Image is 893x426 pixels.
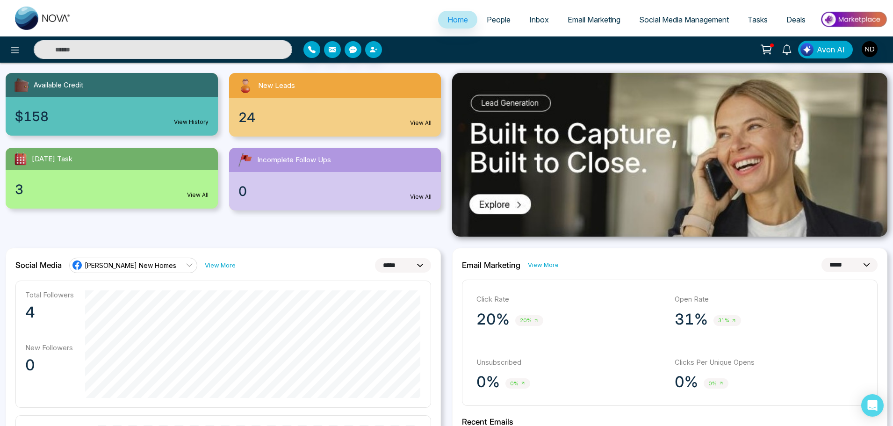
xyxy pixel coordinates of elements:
[630,11,738,29] a: Social Media Management
[13,77,30,94] img: availableCredit.svg
[34,80,83,91] span: Available Credit
[174,118,209,126] a: View History
[675,373,698,391] p: 0%
[477,11,520,29] a: People
[675,294,864,305] p: Open Rate
[25,356,74,375] p: 0
[237,152,253,168] img: followUps.svg
[410,193,432,201] a: View All
[15,7,71,30] img: Nova CRM Logo
[704,378,728,389] span: 0%
[258,80,295,91] span: New Leads
[748,15,768,24] span: Tasks
[520,11,558,29] a: Inbox
[223,148,447,210] a: Incomplete Follow Ups0View All
[223,73,447,137] a: New Leads24View All
[237,77,254,94] img: newLeads.svg
[798,41,853,58] button: Avon AI
[452,73,887,237] img: .
[32,154,72,165] span: [DATE] Task
[85,261,176,270] span: [PERSON_NAME] New Homes
[800,43,814,56] img: Lead Flow
[529,15,549,24] span: Inbox
[25,303,74,322] p: 4
[528,260,559,269] a: View More
[777,11,815,29] a: Deals
[410,119,432,127] a: View All
[861,394,884,417] div: Open Intercom Messenger
[25,290,74,299] p: Total Followers
[487,15,511,24] span: People
[205,261,236,270] a: View More
[568,15,620,24] span: Email Marketing
[476,357,665,368] p: Unsubscribed
[817,44,845,55] span: Avon AI
[786,15,806,24] span: Deals
[187,191,209,199] a: View All
[15,260,62,270] h2: Social Media
[505,378,530,389] span: 0%
[476,294,665,305] p: Click Rate
[558,11,630,29] a: Email Marketing
[639,15,729,24] span: Social Media Management
[476,373,500,391] p: 0%
[862,41,878,57] img: User Avatar
[238,181,247,201] span: 0
[820,9,887,30] img: Market-place.gif
[462,260,520,270] h2: Email Marketing
[738,11,777,29] a: Tasks
[238,108,255,127] span: 24
[447,15,468,24] span: Home
[25,343,74,352] p: New Followers
[15,180,23,199] span: 3
[438,11,477,29] a: Home
[15,107,49,126] span: $158
[675,357,864,368] p: Clicks Per Unique Opens
[713,315,741,326] span: 31%
[13,152,28,166] img: todayTask.svg
[476,310,510,329] p: 20%
[257,155,331,166] span: Incomplete Follow Ups
[675,310,708,329] p: 31%
[515,315,543,326] span: 20%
